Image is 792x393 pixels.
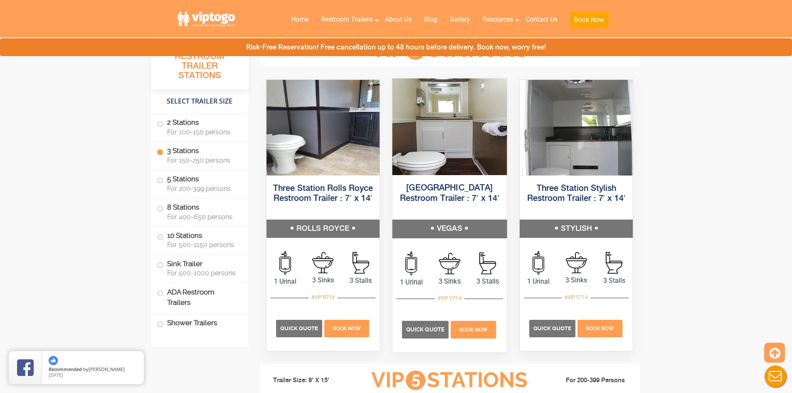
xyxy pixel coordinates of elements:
a: Book Now [564,10,614,33]
a: Three Station Stylish Restroom Trailer : 7′ x 14′ [527,184,626,203]
span: Recommended [49,366,82,372]
a: Book Now [323,324,370,332]
li: Trailer Size: 8' X 15' [266,368,359,393]
a: Restroom Trailers [315,10,379,29]
img: an icon of sink [312,252,333,273]
span: Quick Quote [533,325,571,331]
img: an icon of stall [479,252,496,274]
a: Contact Us [519,10,564,29]
img: Side view of three station restroom trailer with three separate doors with signs [266,80,380,175]
div: #VIP R714 [308,292,338,303]
h5: STYLISH [520,220,633,238]
div: #VIP V714 [435,292,464,303]
a: Quick Quote [276,324,323,332]
label: 2 Stations [157,114,243,140]
span: [PERSON_NAME] [89,366,125,372]
img: thumbs up icon [49,356,58,365]
h3: VIP Stations [358,39,540,62]
li: For 200-399 Persons [541,376,634,386]
img: an icon of sink [566,252,587,273]
span: 1 Urinal [520,277,558,287]
button: Live Chat [759,360,792,393]
h4: Select Trailer Size [151,94,249,109]
a: Blog [418,10,444,29]
span: For 200-399 persons [167,185,239,193]
span: For 100-150 persons [167,128,239,136]
a: Quick Quote [529,324,577,332]
span: by [49,367,137,373]
a: Home [285,10,315,29]
span: Quick Quote [406,326,444,332]
span: Quick Quote [280,325,318,331]
label: 5 Stations [157,171,243,196]
span: For 500-1000 persons [167,269,239,277]
span: 1 Urinal [392,277,431,287]
img: an icon of stall [353,252,369,274]
h5: ROLLS ROYCE [266,220,380,238]
span: 3 Sinks [304,275,342,285]
span: 1 Urinal [266,277,304,287]
button: Book Now [570,12,608,28]
img: Side view of three station restroom trailer with three separate doors with signs [520,80,633,175]
h3: VIP Stations [358,369,540,392]
a: Resources [476,10,519,29]
span: [DATE] [49,372,63,378]
span: Book Now [586,326,614,331]
span: 3 Sinks [431,276,469,286]
span: For 500-1150 persons [167,241,239,249]
span: Book Now [459,326,488,332]
span: 3 Sinks [558,275,595,285]
label: 10 Stations [157,227,243,253]
img: an icon of urinal [279,251,291,274]
label: Sink Trailer [157,255,243,281]
span: 5 [406,371,425,390]
span: For 400-650 persons [167,213,239,221]
a: Gallery [444,10,476,29]
span: 3 Stalls [469,276,507,286]
h3: All Portable Restroom Trailer Stations [151,40,249,89]
div: #VIP S714 [562,292,591,303]
span: 3 Stalls [342,276,380,286]
label: ADA Restroom Trailers [157,283,243,311]
label: 8 Stations [157,199,243,225]
a: Quick Quote [402,325,450,333]
a: Book Now [450,325,497,333]
h5: VEGAS [392,220,507,238]
a: [GEOGRAPHIC_DATA] Restroom Trailer : 7′ x 14′ [400,184,499,203]
a: Three Station Rolls Royce Restroom Trailer : 7′ x 14′ [273,184,373,203]
img: Side view of three station restroom trailer with three separate doors with signs [392,78,507,175]
a: About Us [379,10,418,29]
span: For 150-250 persons [167,156,239,164]
img: Review Rating [17,359,34,376]
a: Book Now [576,324,623,332]
span: 3 Stalls [595,276,633,286]
img: an icon of urinal [533,251,544,274]
span: Book Now [333,326,361,331]
img: an icon of stall [606,252,622,274]
label: 3 Stations [157,142,243,168]
img: an icon of urinal [406,251,417,275]
img: an icon of sink [439,252,461,274]
label: Shower Trailers [157,314,243,332]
